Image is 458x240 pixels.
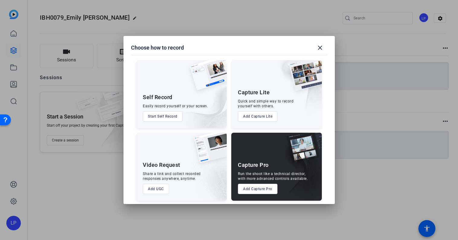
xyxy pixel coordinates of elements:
[143,104,208,109] div: Easily record yourself or your screen.
[238,111,277,122] button: Add Capture Lite
[131,44,184,51] h1: Choose how to record
[238,161,269,169] div: Capture Pro
[143,94,172,101] div: Self Record
[174,73,227,128] img: embarkstudio-self-record.png
[143,184,169,194] button: Add UGC
[268,60,322,121] img: embarkstudio-capture-lite.png
[189,133,227,169] img: ugc-content.png
[143,111,183,122] button: Start Self Record
[238,171,308,181] div: Run the shoot like a technical director, with more advanced controls available.
[143,171,201,181] div: Share a link and collect recorded responses anywhere, anytime.
[143,161,180,169] div: Video Request
[238,184,277,194] button: Add Capture Pro
[316,44,324,51] mat-icon: close
[238,89,270,96] div: Capture Lite
[277,140,322,201] img: embarkstudio-capture-pro.png
[284,60,322,97] img: capture-lite.png
[282,133,322,170] img: capture-pro.png
[238,99,293,109] div: Quick and simple way to record yourself with others.
[185,60,227,96] img: self-record.png
[192,151,227,201] img: embarkstudio-ugc-content.png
